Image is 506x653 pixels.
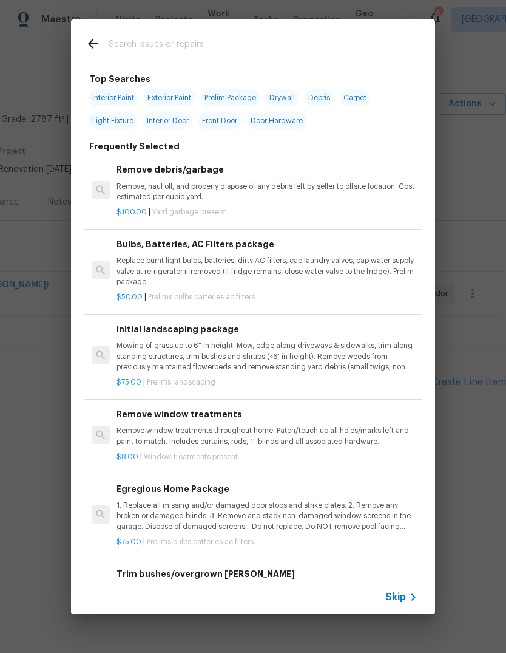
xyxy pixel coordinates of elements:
span: $8.00 [116,453,138,460]
p: | [116,377,417,388]
span: Exterior Paint [144,89,195,106]
h6: Remove debris/garbage [116,163,417,176]
span: Prelims bulbs batteries ac filters [148,293,255,301]
span: $75.00 [116,378,141,386]
p: | [116,452,417,462]
span: $75.00 [116,538,141,545]
span: Yard garbage present [152,208,226,216]
h6: Frequently Selected [89,140,180,153]
span: Debris [305,89,334,106]
span: Front Door [198,112,241,129]
h6: Initial landscaping package [116,323,417,336]
input: Search issues or repairs [109,36,366,55]
h6: Bulbs, Batteries, AC Filters package [116,238,417,251]
span: Interior Door [143,112,192,129]
h6: Remove window treatments [116,408,417,421]
p: | [116,292,417,303]
h6: Egregious Home Package [116,482,417,496]
span: Prelim Package [201,89,260,106]
p: 1. Replace all missing and/or damaged door stops and strike plates. 2. Remove any broken or damag... [116,501,417,532]
p: Mowing of grass up to 6" in height. Mow, edge along driveways & sidewalks, trim along standing st... [116,341,417,372]
h6: Top Searches [89,72,150,86]
h6: Trim bushes/overgrown [PERSON_NAME] [116,567,417,581]
span: Carpet [340,89,370,106]
span: Door Hardware [247,112,306,129]
span: Light Fixture [89,112,137,129]
span: $50.00 [116,293,143,301]
p: | [116,207,417,217]
span: Prelims landscaping [147,378,215,386]
span: $100.00 [116,208,147,216]
span: Window treatments present [144,453,238,460]
p: | [116,537,417,547]
p: Remove, haul off, and properly dispose of any debris left by seller to offsite location. Cost est... [116,182,417,202]
span: Interior Paint [89,89,138,106]
p: Replace burnt light bulbs, batteries, dirty AC filters, cap laundry valves, cap water supply valv... [116,256,417,287]
span: Skip [385,591,406,603]
span: Prelims bulbs batteries ac filters [147,538,254,545]
p: Remove window treatments throughout home. Patch/touch up all holes/marks left and paint to match.... [116,426,417,446]
span: Drywall [266,89,299,106]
